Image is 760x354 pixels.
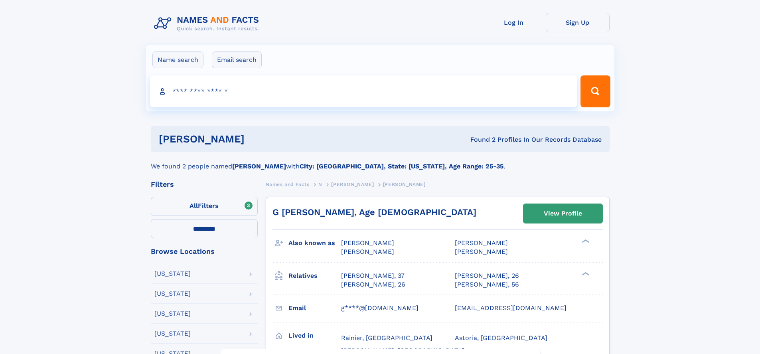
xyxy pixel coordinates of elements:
[154,291,191,297] div: [US_STATE]
[151,248,258,255] div: Browse Locations
[318,182,322,187] span: N
[580,75,610,107] button: Search Button
[455,248,508,255] span: [PERSON_NAME]
[318,179,322,189] a: N
[150,75,577,107] input: search input
[154,330,191,337] div: [US_STATE]
[455,334,547,342] span: Astoria, [GEOGRAPHIC_DATA]
[383,182,426,187] span: [PERSON_NAME]
[455,304,567,312] span: [EMAIL_ADDRESS][DOMAIN_NAME]
[341,280,405,289] a: [PERSON_NAME], 26
[546,13,610,32] a: Sign Up
[272,207,476,217] a: G [PERSON_NAME], Age [DEMOGRAPHIC_DATA]
[151,152,610,171] div: We found 2 people named with .
[341,334,432,342] span: Rainier, [GEOGRAPHIC_DATA]
[159,134,357,144] h1: [PERSON_NAME]
[455,271,519,280] a: [PERSON_NAME], 26
[580,239,590,244] div: ❯
[151,181,258,188] div: Filters
[357,135,602,144] div: Found 2 Profiles In Our Records Database
[300,162,503,170] b: City: [GEOGRAPHIC_DATA], State: [US_STATE], Age Range: 25-35
[341,271,405,280] a: [PERSON_NAME], 37
[331,182,374,187] span: [PERSON_NAME]
[266,179,310,189] a: Names and Facts
[190,202,198,210] span: All
[580,271,590,276] div: ❯
[544,204,582,223] div: View Profile
[341,239,394,247] span: [PERSON_NAME]
[482,13,546,32] a: Log In
[331,179,374,189] a: [PERSON_NAME]
[151,197,258,216] label: Filters
[232,162,286,170] b: [PERSON_NAME]
[288,329,341,342] h3: Lived in
[288,236,341,250] h3: Also known as
[212,51,262,68] label: Email search
[523,204,602,223] a: View Profile
[288,301,341,315] h3: Email
[154,271,191,277] div: [US_STATE]
[341,248,394,255] span: [PERSON_NAME]
[455,280,519,289] a: [PERSON_NAME], 56
[154,310,191,317] div: [US_STATE]
[288,269,341,283] h3: Relatives
[152,51,203,68] label: Name search
[455,239,508,247] span: [PERSON_NAME]
[151,13,266,34] img: Logo Names and Facts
